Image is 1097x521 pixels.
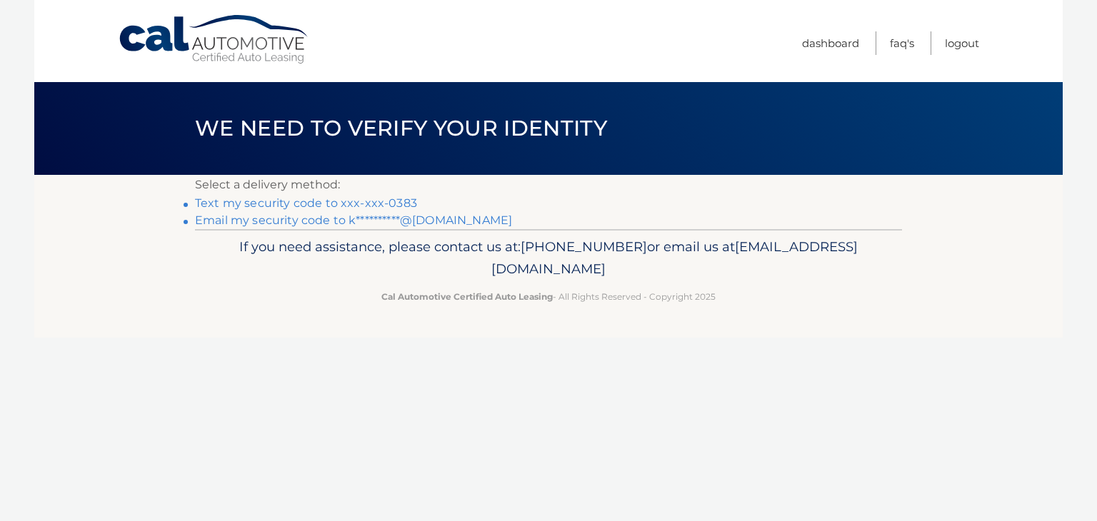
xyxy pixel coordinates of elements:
[521,238,647,255] span: [PHONE_NUMBER]
[195,196,417,210] a: Text my security code to xxx-xxx-0383
[195,213,512,227] a: Email my security code to k**********@[DOMAIN_NAME]
[381,291,553,302] strong: Cal Automotive Certified Auto Leasing
[945,31,979,55] a: Logout
[890,31,914,55] a: FAQ's
[204,289,893,304] p: - All Rights Reserved - Copyright 2025
[802,31,859,55] a: Dashboard
[195,115,607,141] span: We need to verify your identity
[195,175,902,195] p: Select a delivery method:
[204,236,893,281] p: If you need assistance, please contact us at: or email us at
[118,14,311,65] a: Cal Automotive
